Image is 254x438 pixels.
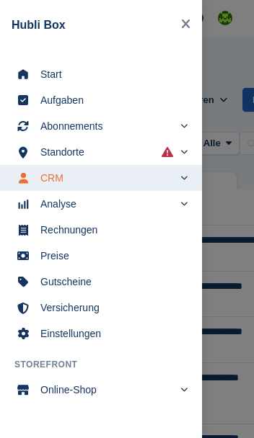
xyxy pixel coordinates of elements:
span: Storefront [14,358,202,371]
div: Hubli Box [12,17,175,34]
span: CRM [40,168,173,188]
span: Start [40,64,180,84]
span: Online-Shop [40,380,173,400]
span: Rechnungen [40,220,180,240]
i: Es sind Fehler bei der Synchronisierung von Smart-Einträgen aufgetreten [162,146,173,158]
span: Einstellungen [40,323,180,344]
span: Abonnements [40,116,173,136]
button: Close navigation [175,12,196,38]
span: Versicherung [40,298,180,318]
span: Aufgaben [40,90,180,110]
span: Analyse [40,194,173,214]
span: Standorte [40,142,173,162]
span: Preise [40,246,180,266]
span: Gutscheine [40,272,180,292]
